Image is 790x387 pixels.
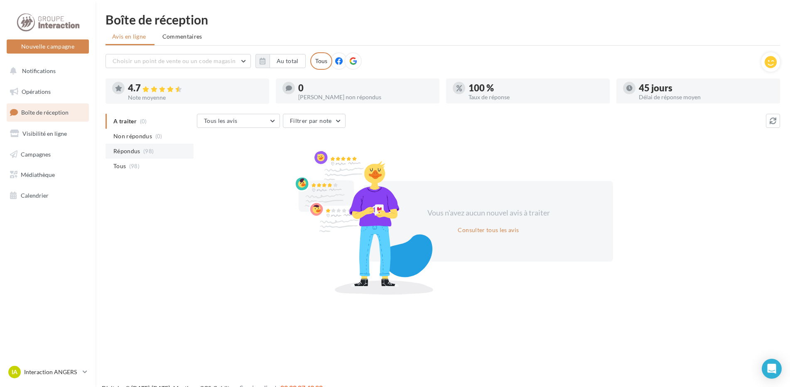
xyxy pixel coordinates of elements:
[417,208,560,218] div: Vous n'avez aucun nouvel avis à traiter
[310,52,332,70] div: Tous
[469,83,603,93] div: 100 %
[21,171,55,178] span: Médiathèque
[105,13,780,26] div: Boîte de réception
[24,368,79,376] p: Interaction ANGERS
[454,225,522,235] button: Consulter tous les avis
[7,39,89,54] button: Nouvelle campagne
[143,148,154,154] span: (98)
[21,192,49,199] span: Calendrier
[283,114,346,128] button: Filtrer par note
[204,117,238,124] span: Tous les avis
[155,133,162,140] span: (0)
[5,166,91,184] a: Médiathèque
[22,67,56,74] span: Notifications
[162,32,202,41] span: Commentaires
[21,150,51,157] span: Campagnes
[21,109,69,116] span: Boîte de réception
[12,368,17,376] span: IA
[22,88,51,95] span: Opérations
[5,187,91,204] a: Calendrier
[113,147,140,155] span: Répondus
[7,364,89,380] a: IA Interaction ANGERS
[469,94,603,100] div: Taux de réponse
[105,54,251,68] button: Choisir un point de vente ou un code magasin
[5,62,87,80] button: Notifications
[5,146,91,163] a: Campagnes
[128,95,263,100] div: Note moyenne
[270,54,306,68] button: Au total
[762,359,782,379] div: Open Intercom Messenger
[113,132,152,140] span: Non répondus
[255,54,306,68] button: Au total
[128,83,263,93] div: 4.7
[5,125,91,142] a: Visibilité en ligne
[113,57,236,64] span: Choisir un point de vente ou un code magasin
[298,83,433,93] div: 0
[639,83,773,93] div: 45 jours
[5,103,91,121] a: Boîte de réception
[5,83,91,100] a: Opérations
[113,162,126,170] span: Tous
[197,114,280,128] button: Tous les avis
[298,94,433,100] div: [PERSON_NAME] non répondus
[639,94,773,100] div: Délai de réponse moyen
[129,163,140,169] span: (98)
[22,130,67,137] span: Visibilité en ligne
